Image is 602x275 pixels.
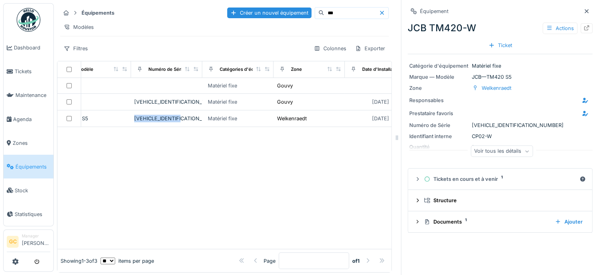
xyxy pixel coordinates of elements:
[420,8,448,15] div: Équipement
[351,43,389,54] div: Exporter
[411,193,589,208] summary: Structure
[78,9,118,17] strong: Équipements
[4,60,53,83] a: Tickets
[22,233,50,239] div: Manager
[552,216,586,227] div: Ajouter
[134,98,199,106] div: [VEHICLE_IDENTIFICATION_NUMBER]
[277,82,293,89] div: Gouvy
[4,155,53,178] a: Équipements
[208,98,237,106] div: Matériel fixe
[227,8,311,18] div: Créer un nouvel équipement
[77,66,93,73] div: Modèle
[63,115,128,122] div: TM420 S5
[291,66,302,73] div: Zone
[409,121,469,129] div: Numéro de Série
[310,43,350,54] div: Colonnes
[4,107,53,131] a: Agenda
[15,68,50,75] span: Tickets
[7,236,19,248] li: GC
[7,233,50,252] a: GC Manager[PERSON_NAME]
[220,66,275,73] div: Catégories d'équipement
[372,115,389,122] div: [DATE]
[208,82,237,89] div: Matériel fixe
[372,98,389,106] div: [DATE]
[411,214,589,229] summary: Documents1Ajouter
[424,197,583,204] div: Structure
[15,187,50,194] span: Stock
[485,40,515,51] div: Ticket
[4,36,53,60] a: Dashboard
[424,218,549,226] div: Documents
[543,23,577,34] div: Actions
[409,84,469,92] div: Zone
[408,21,593,35] div: JCB TM420-W
[17,8,40,32] img: Badge_color-CXgf-gQk.svg
[409,97,469,104] div: Responsables
[148,66,185,73] div: Numéro de Série
[15,91,50,99] span: Maintenance
[60,21,97,33] div: Modèles
[61,257,97,265] div: Showing 1 - 3 of 3
[63,82,128,89] div: TM320
[482,84,511,92] div: Welkenraedt
[409,133,591,140] div: CP02-W
[13,116,50,123] span: Agenda
[22,233,50,250] li: [PERSON_NAME]
[15,163,50,171] span: Équipements
[264,257,275,265] div: Page
[4,202,53,226] a: Statistiques
[471,146,533,157] div: Voir tous les détails
[4,131,53,155] a: Zones
[411,172,589,186] summary: Tickets en cours et à venir1
[277,98,293,106] div: Gouvy
[409,110,469,117] div: Prestataire favoris
[352,257,360,265] strong: of 1
[13,139,50,147] span: Zones
[4,83,53,107] a: Maintenance
[409,62,591,70] div: Matériel fixe
[409,73,469,81] div: Marque — Modèle
[409,62,469,70] div: Catégorie d'équipement
[134,115,199,122] div: [VEHICLE_IDENTIFICATION_NUMBER]
[208,115,237,122] div: Matériel fixe
[424,175,576,183] div: Tickets en cours et à venir
[409,73,591,81] div: JCB — TM420 S5
[60,43,91,54] div: Filtres
[14,44,50,51] span: Dashboard
[4,178,53,202] a: Stock
[101,257,154,265] div: items per page
[15,211,50,218] span: Statistiques
[362,66,401,73] div: Date d'Installation
[409,121,591,129] div: [VEHICLE_IDENTIFICATION_NUMBER]
[409,133,469,140] div: Identifiant interne
[277,115,307,122] div: Welkenraedt
[63,98,128,106] div: TM420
